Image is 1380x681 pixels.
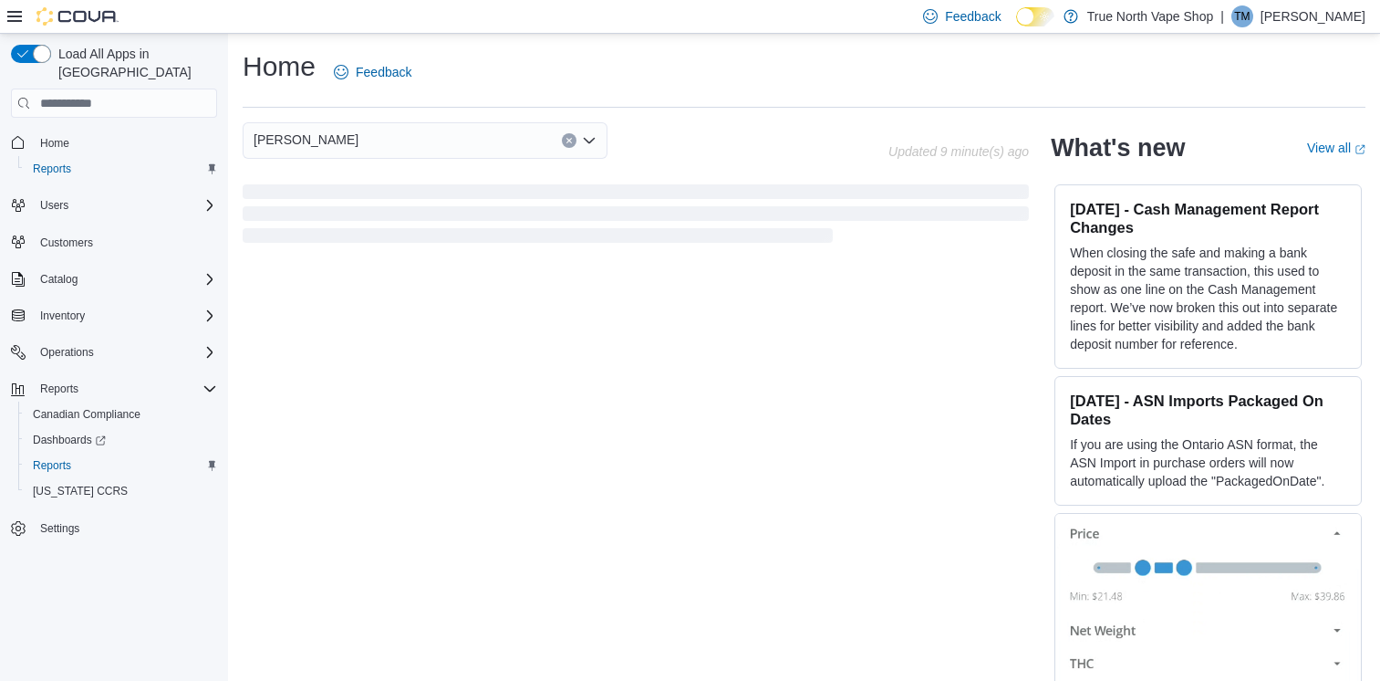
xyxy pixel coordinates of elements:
[243,188,1029,246] span: Loading
[254,129,358,151] span: [PERSON_NAME]
[1354,144,1365,155] svg: External link
[26,429,113,451] a: Dashboards
[4,229,224,256] button: Customers
[26,480,135,502] a: [US_STATE] CCRS
[18,453,224,478] button: Reports
[33,131,217,153] span: Home
[1231,5,1253,27] div: Tasha Mahon
[18,156,224,182] button: Reports
[1220,5,1224,27] p: |
[1087,5,1214,27] p: True North Vape Shop
[945,7,1001,26] span: Feedback
[1070,244,1346,353] p: When closing the safe and making a bank deposit in the same transaction, this used to show as one...
[40,521,79,536] span: Settings
[327,54,419,90] a: Feedback
[40,272,78,287] span: Catalog
[40,136,69,151] span: Home
[33,268,85,290] button: Catalog
[40,382,78,396] span: Reports
[26,158,78,180] a: Reports
[33,162,71,176] span: Reports
[11,121,217,589] nav: Complex example
[582,133,597,148] button: Open list of options
[51,45,217,81] span: Load All Apps in [GEOGRAPHIC_DATA]
[33,268,217,290] span: Catalog
[26,158,217,180] span: Reports
[1016,26,1017,27] span: Dark Mode
[33,433,106,447] span: Dashboards
[33,305,92,327] button: Inventory
[562,133,576,148] button: Clear input
[1016,7,1054,26] input: Dark Mode
[26,403,148,425] a: Canadian Compliance
[26,455,78,477] a: Reports
[18,478,224,504] button: [US_STATE] CCRS
[40,236,93,250] span: Customers
[356,63,411,81] span: Feedback
[18,402,224,427] button: Canadian Compliance
[1070,435,1346,490] p: If you are using the Ontario ASN format, the ASN Import in purchase orders will now automatically...
[33,341,217,363] span: Operations
[33,132,77,154] a: Home
[33,484,128,498] span: [US_STATE] CCRS
[1307,141,1365,155] a: View allExternal link
[33,305,217,327] span: Inventory
[40,309,85,323] span: Inventory
[4,376,224,402] button: Reports
[33,458,71,473] span: Reports
[26,480,217,502] span: Washington CCRS
[40,345,94,360] span: Operations
[33,341,101,363] button: Operations
[4,515,224,541] button: Settings
[1070,392,1346,428] h3: [DATE] - ASN Imports Packaged On Dates
[33,407,140,422] span: Canadian Compliance
[1234,5,1250,27] span: TM
[18,427,224,453] a: Dashboards
[243,48,316,85] h1: Home
[36,7,119,26] img: Cova
[33,194,217,216] span: Users
[1261,5,1365,27] p: [PERSON_NAME]
[26,455,217,477] span: Reports
[4,267,224,292] button: Catalog
[33,517,217,540] span: Settings
[4,303,224,329] button: Inventory
[4,340,224,365] button: Operations
[33,232,100,254] a: Customers
[4,193,224,218] button: Users
[40,198,68,213] span: Users
[1070,200,1346,236] h3: [DATE] - Cash Management Report Changes
[4,129,224,155] button: Home
[33,518,87,540] a: Settings
[888,144,1029,159] p: Updated 9 minute(s) ago
[33,378,217,400] span: Reports
[1051,133,1185,162] h2: What's new
[33,378,86,400] button: Reports
[33,194,76,216] button: Users
[26,429,217,451] span: Dashboards
[26,403,217,425] span: Canadian Compliance
[33,231,217,254] span: Customers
